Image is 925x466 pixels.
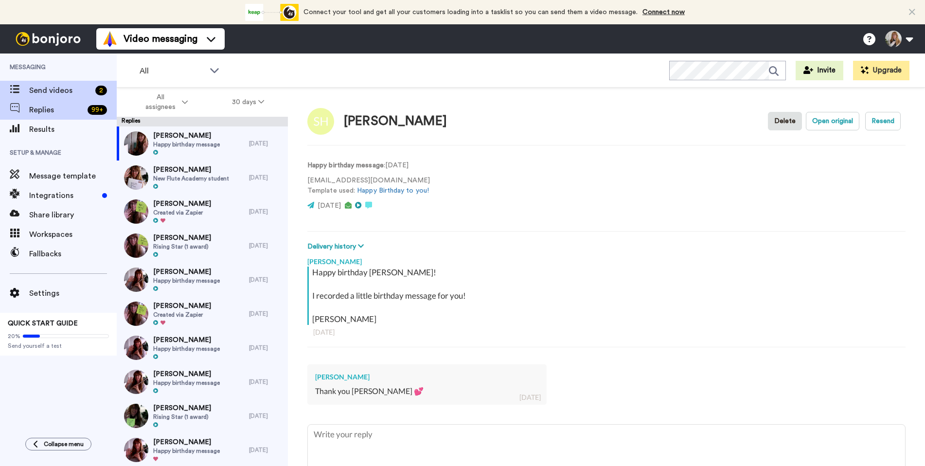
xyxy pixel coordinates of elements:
[44,440,84,448] span: Collapse menu
[153,209,211,216] span: Created via Zapier
[8,342,109,350] span: Send yourself a test
[307,162,384,169] strong: Happy birthday message
[318,202,341,209] span: [DATE]
[307,252,906,267] div: [PERSON_NAME]
[8,332,20,340] span: 20%
[153,345,220,353] span: Happy birthday message
[153,243,211,251] span: Rising Star (1 award)
[140,65,205,77] span: All
[249,412,283,420] div: [DATE]
[141,92,180,112] span: All assignees
[8,320,78,327] span: QUICK START GUIDE
[153,199,211,209] span: [PERSON_NAME]
[210,93,286,111] button: 30 days
[153,437,220,447] span: [PERSON_NAME]
[124,233,148,258] img: a49ccfc6-abd5-4e4d-a9bc-16ba2eb5ebcf-thumb.jpg
[124,302,148,326] img: 7d4c32f4-e1b7-44dd-a87c-bcefbb1049fe-thumb.jpg
[153,379,220,387] span: Happy birthday message
[249,378,283,386] div: [DATE]
[315,372,539,382] div: [PERSON_NAME]
[29,287,117,299] span: Settings
[29,248,117,260] span: Fallbacks
[357,187,429,194] a: Happy Birthday to you!
[315,386,539,397] div: Thank you [PERSON_NAME] 💕
[124,32,197,46] span: Video messaging
[249,276,283,284] div: [DATE]
[249,140,283,147] div: [DATE]
[249,208,283,215] div: [DATE]
[153,447,220,455] span: Happy birthday message
[102,31,118,47] img: vm-color.svg
[313,327,900,337] div: [DATE]
[245,4,299,21] div: animation
[124,199,148,224] img: 150f7849-44cb-437c-bd2a-d3282a612fd6-thumb.jpg
[117,126,288,161] a: [PERSON_NAME]Happy birthday message[DATE]
[117,195,288,229] a: [PERSON_NAME]Created via Zapier[DATE]
[768,112,802,130] button: Delete
[153,369,220,379] span: [PERSON_NAME]
[153,403,211,413] span: [PERSON_NAME]
[153,267,220,277] span: [PERSON_NAME]
[29,209,117,221] span: Share library
[796,61,843,80] button: Invite
[642,9,685,16] a: Connect now
[124,370,148,394] img: 906323a2-391d-4cee-9179-3f4003c8a3df-thumb.jpg
[249,310,283,318] div: [DATE]
[124,438,148,462] img: 6a3ab5d6-5b95-449f-8b33-e1a9479b2fea-thumb.jpg
[29,85,91,96] span: Send videos
[153,233,211,243] span: [PERSON_NAME]
[117,229,288,263] a: [PERSON_NAME]Rising Star (1 award)[DATE]
[865,112,901,130] button: Resend
[153,175,229,182] span: New Flute Academy student
[29,229,117,240] span: Workspaces
[249,446,283,454] div: [DATE]
[153,131,220,141] span: [PERSON_NAME]
[519,393,541,402] div: [DATE]
[153,311,211,319] span: Created via Zapier
[249,174,283,181] div: [DATE]
[153,165,229,175] span: [PERSON_NAME]
[95,86,107,95] div: 2
[307,241,367,252] button: Delivery history
[307,176,430,196] p: [EMAIL_ADDRESS][DOMAIN_NAME] Template used:
[29,104,84,116] span: Replies
[117,161,288,195] a: [PERSON_NAME]New Flute Academy student[DATE]
[307,161,430,171] p: : [DATE]
[117,365,288,399] a: [PERSON_NAME]Happy birthday message[DATE]
[249,344,283,352] div: [DATE]
[117,297,288,331] a: [PERSON_NAME]Created via Zapier[DATE]
[303,9,638,16] span: Connect your tool and get all your customers loading into a tasklist so you can send them a video...
[344,114,447,128] div: [PERSON_NAME]
[153,277,220,285] span: Happy birthday message
[249,242,283,250] div: [DATE]
[124,165,148,190] img: edb8e3bc-1929-409a-8907-08c231ccc226-thumb.jpg
[29,190,98,201] span: Integrations
[117,399,288,433] a: [PERSON_NAME]Rising Star (1 award)[DATE]
[312,267,903,325] div: Happy birthday [PERSON_NAME]! I recorded a little birthday message for you! [PERSON_NAME]
[119,89,210,116] button: All assignees
[307,108,334,135] img: Image of Sue Hewitt
[124,404,148,428] img: 79e2748f-0527-49c0-a090-d30d4c89fd17-thumb.jpg
[153,141,220,148] span: Happy birthday message
[153,335,220,345] span: [PERSON_NAME]
[853,61,909,80] button: Upgrade
[806,112,859,130] button: Open original
[88,105,107,115] div: 99 +
[153,301,211,311] span: [PERSON_NAME]
[25,438,91,450] button: Collapse menu
[124,268,148,292] img: fb84b529-9c59-4cab-8307-e95ab89c0d27-thumb.jpg
[29,124,117,135] span: Results
[117,263,288,297] a: [PERSON_NAME]Happy birthday message[DATE]
[117,117,288,126] div: Replies
[124,131,148,156] img: d0a94d39-7c2e-49c6-b85e-113a4394de30-thumb.jpg
[29,170,117,182] span: Message template
[117,331,288,365] a: [PERSON_NAME]Happy birthday message[DATE]
[124,336,148,360] img: 8e6ab975-cfa6-4dfe-be04-868420e19862-thumb.jpg
[153,413,211,421] span: Rising Star (1 award)
[12,32,85,46] img: bj-logo-header-white.svg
